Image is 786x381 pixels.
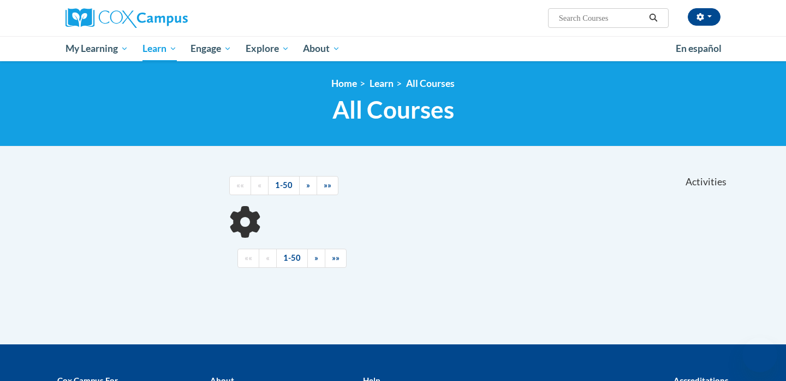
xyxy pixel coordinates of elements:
[65,8,273,28] a: Cox Campus
[406,78,455,89] a: All Courses
[325,249,347,268] a: End
[142,42,177,55] span: Learn
[65,42,128,55] span: My Learning
[669,37,729,60] a: En español
[296,36,348,61] a: About
[370,78,394,89] a: Learn
[645,11,662,25] button: Search
[266,253,270,262] span: «
[251,176,269,195] a: Previous
[237,249,259,268] a: Begining
[306,180,310,190] span: »
[303,42,340,55] span: About
[332,95,454,124] span: All Courses
[331,78,357,89] a: Home
[183,36,239,61] a: Engage
[317,176,338,195] a: End
[314,253,318,262] span: »
[676,43,722,54] span: En español
[135,36,184,61] a: Learn
[332,253,340,262] span: »»
[190,42,231,55] span: Engage
[324,180,331,190] span: »»
[558,11,645,25] input: Search Courses
[229,176,251,195] a: Begining
[246,42,289,55] span: Explore
[236,180,244,190] span: ««
[276,249,308,268] a: 1-50
[742,337,777,372] iframe: Button to launch messaging window
[65,8,188,28] img: Cox Campus
[299,176,317,195] a: Next
[307,249,325,268] a: Next
[258,180,261,190] span: «
[259,249,277,268] a: Previous
[58,36,135,61] a: My Learning
[239,36,296,61] a: Explore
[268,176,300,195] a: 1-50
[49,36,737,61] div: Main menu
[688,8,720,26] button: Account Settings
[686,176,727,188] span: Activities
[245,253,252,262] span: ««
